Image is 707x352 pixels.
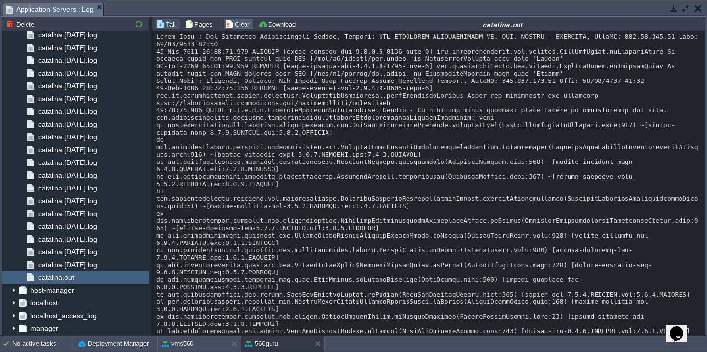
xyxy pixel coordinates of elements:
[36,145,99,154] a: catalina.[DATE].log
[666,313,697,342] iframe: chat widget
[36,235,99,244] a: catalina.[DATE].log
[36,273,76,282] a: catalina.out
[36,247,99,256] a: catalina.[DATE].log
[36,158,99,167] a: catalina.[DATE].log
[36,107,99,116] a: catalina.[DATE].log
[28,311,98,320] a: localhost_access_log
[36,81,99,90] a: catalina.[DATE].log
[36,30,99,39] a: catalina.[DATE].log
[36,196,99,205] a: catalina.[DATE].log
[36,209,99,218] a: catalina.[DATE].log
[28,286,76,295] a: host-manager
[258,20,299,28] button: Download
[185,20,216,28] button: Pages
[36,133,99,141] a: catalina.[DATE].log
[36,222,99,231] a: catalina.[DATE].log
[36,171,99,180] a: catalina.[DATE].log
[36,94,99,103] a: catalina.[DATE].log
[225,20,252,28] button: Clear
[36,43,99,52] a: catalina.[DATE].log
[302,20,704,28] div: catalina.out
[245,339,278,349] button: 560guru
[36,69,99,78] a: catalina.[DATE].log
[28,324,60,333] a: manager
[156,20,179,28] button: Tail
[36,260,99,269] a: catalina.[DATE].log
[78,339,149,349] button: Deployment Manager
[12,336,74,352] div: No active tasks
[28,298,59,307] a: localhost
[36,184,99,192] a: catalina.[DATE].log
[36,120,99,129] a: catalina.[DATE].log
[6,20,37,28] button: Delete
[162,339,194,349] button: vms560
[36,56,99,65] a: catalina.[DATE].log
[6,3,94,16] span: Application Servers : Log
